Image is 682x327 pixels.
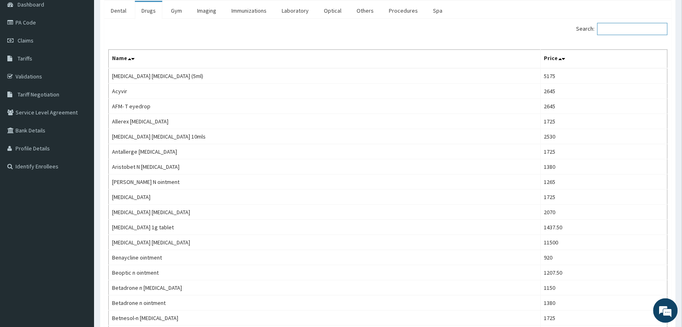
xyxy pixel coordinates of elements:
span: Tariffs [18,55,32,62]
td: 11500 [541,235,667,250]
span: Claims [18,37,34,44]
td: Beoptic n ointment [109,265,541,280]
td: 1265 [541,175,667,190]
td: Benaycline ointment [109,250,541,265]
td: 1380 [541,296,667,311]
td: Betnesol-n [MEDICAL_DATA] [109,311,541,326]
input: Search: [597,23,668,35]
a: Gym [164,2,188,19]
td: 1725 [541,190,667,205]
a: Optical [317,2,348,19]
td: 1150 [541,280,667,296]
td: Aristobet N [MEDICAL_DATA] [109,159,541,175]
td: 1437.50 [541,220,667,235]
td: [MEDICAL_DATA] [109,190,541,205]
th: Price [541,50,667,69]
td: 1207.50 [541,265,667,280]
td: Allerex [MEDICAL_DATA] [109,114,541,129]
textarea: Type your message and hit 'Enter' [4,223,156,252]
td: 2070 [541,205,667,220]
span: We're online! [47,103,113,186]
td: Antallerge [MEDICAL_DATA] [109,144,541,159]
td: 1725 [541,114,667,129]
a: Dental [104,2,133,19]
td: 2645 [541,99,667,114]
div: Minimize live chat window [134,4,154,24]
a: Procedures [382,2,424,19]
td: Betadrone n ointment [109,296,541,311]
a: Imaging [191,2,223,19]
a: Others [350,2,380,19]
img: d_794563401_company_1708531726252_794563401 [15,41,33,61]
td: 1725 [541,144,667,159]
td: Acyvir [109,84,541,99]
div: Chat with us now [43,46,137,56]
td: [PERSON_NAME] N ointment [109,175,541,190]
td: Betadrone n [MEDICAL_DATA] [109,280,541,296]
a: Laboratory [275,2,315,19]
td: [MEDICAL_DATA] [MEDICAL_DATA] 10mls [109,129,541,144]
td: 2645 [541,84,667,99]
td: 1380 [541,159,667,175]
td: 920 [541,250,667,265]
td: AFM- T eyedrop [109,99,541,114]
td: [MEDICAL_DATA] [MEDICAL_DATA] [109,205,541,220]
a: Spa [426,2,449,19]
td: 1725 [541,311,667,326]
th: Name [109,50,541,69]
td: 2530 [541,129,667,144]
span: Tariff Negotiation [18,91,59,98]
td: [MEDICAL_DATA] [MEDICAL_DATA] (5ml) [109,68,541,84]
td: 5175 [541,68,667,84]
span: Dashboard [18,1,44,8]
a: Drugs [135,2,162,19]
label: Search: [577,23,668,35]
td: [MEDICAL_DATA] [MEDICAL_DATA] [109,235,541,250]
a: Immunizations [225,2,273,19]
td: [MEDICAL_DATA] 1g tablet [109,220,541,235]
